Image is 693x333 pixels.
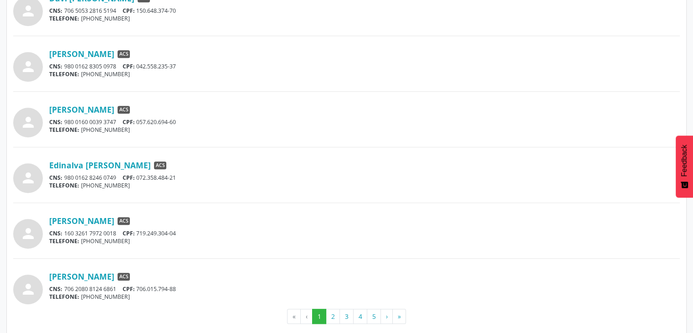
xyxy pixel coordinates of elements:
span: CNS: [49,174,62,182]
div: [PHONE_NUMBER] [49,70,680,78]
div: 980 0162 8305 0978 042.558.235-37 [49,62,680,70]
div: [PHONE_NUMBER] [49,237,680,245]
span: CPF: [123,285,135,293]
span: CPF: [123,174,135,182]
a: [PERSON_NAME] [49,104,114,114]
span: ACS [154,161,166,170]
a: Edinalva [PERSON_NAME] [49,160,151,170]
span: TELEFONE: [49,70,79,78]
div: [PHONE_NUMBER] [49,126,680,134]
span: CPF: [123,229,135,237]
i: person [20,281,36,297]
div: 980 0162 8246 0749 072.358.484-21 [49,174,680,182]
ul: Pagination [13,309,680,324]
button: Go to page 3 [339,309,354,324]
div: [PHONE_NUMBER] [49,182,680,189]
a: [PERSON_NAME] [49,49,114,59]
button: Go to page 2 [326,309,340,324]
i: person [20,225,36,242]
div: 706 2080 8124 6861 706.015.794-88 [49,285,680,293]
div: [PHONE_NUMBER] [49,15,680,22]
button: Feedback - Mostrar pesquisa [676,135,693,198]
span: TELEFONE: [49,237,79,245]
span: TELEFONE: [49,126,79,134]
span: CNS: [49,229,62,237]
span: TELEFONE: [49,182,79,189]
span: ACS [118,217,130,225]
div: 160 3261 7972 0018 719.249.304-04 [49,229,680,237]
button: Go to page 1 [312,309,326,324]
span: CNS: [49,62,62,70]
span: CNS: [49,285,62,293]
a: [PERSON_NAME] [49,271,114,281]
span: Feedback [680,145,688,177]
button: Go to page 5 [367,309,381,324]
button: Go to page 4 [353,309,367,324]
span: CNS: [49,7,62,15]
div: 980 0160 0039 3747 057.620.694-60 [49,118,680,126]
span: TELEFONE: [49,293,79,301]
i: person [20,58,36,75]
span: CPF: [123,118,135,126]
i: person [20,114,36,130]
span: CNS: [49,118,62,126]
button: Go to next page [380,309,393,324]
span: ACS [118,273,130,281]
span: CPF: [123,62,135,70]
a: [PERSON_NAME] [49,216,114,226]
i: person [20,170,36,186]
span: ACS [118,106,130,114]
span: TELEFONE: [49,15,79,22]
span: ACS [118,50,130,58]
span: CPF: [123,7,135,15]
button: Go to last page [392,309,406,324]
div: [PHONE_NUMBER] [49,293,680,301]
i: person [20,3,36,19]
div: 706 5053 2816 5194 150.648.374-70 [49,7,680,15]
